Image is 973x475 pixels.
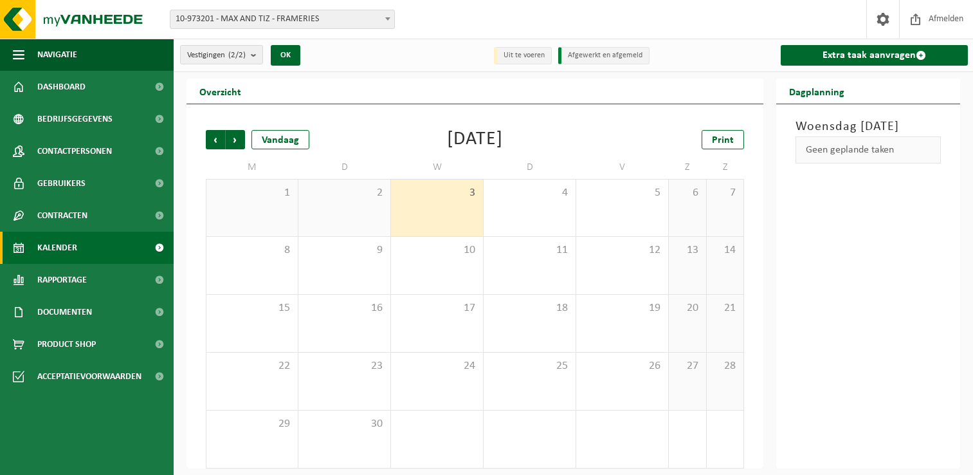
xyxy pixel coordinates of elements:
li: Afgewerkt en afgemeld [558,47,650,64]
span: 18 [490,301,569,315]
td: M [206,156,298,179]
td: V [576,156,669,179]
span: Print [712,135,734,145]
span: 14 [713,243,738,257]
span: Navigatie [37,39,77,71]
h3: Woensdag [DATE] [796,117,941,136]
button: OK [271,45,300,66]
li: Uit te voeren [494,47,552,64]
span: Volgende [226,130,245,149]
td: D [298,156,391,179]
span: 16 [305,301,384,315]
span: 20 [675,301,700,315]
span: 1 [213,186,291,200]
span: 24 [397,359,477,373]
span: 27 [675,359,700,373]
span: 11 [490,243,569,257]
span: Dashboard [37,71,86,103]
span: Acceptatievoorwaarden [37,360,141,393]
a: Print [702,130,744,149]
span: 6 [675,186,700,200]
span: Product Shop [37,328,96,360]
span: 26 [583,359,662,373]
span: 9 [305,243,384,257]
span: 4 [490,186,569,200]
span: 10 [397,243,477,257]
span: 19 [583,301,662,315]
span: Bedrijfsgegevens [37,103,113,135]
span: 13 [675,243,700,257]
div: [DATE] [447,130,503,149]
span: 8 [213,243,291,257]
span: 2 [305,186,384,200]
button: Vestigingen(2/2) [180,45,263,64]
span: 12 [583,243,662,257]
div: Geen geplande taken [796,136,941,163]
td: D [484,156,576,179]
a: Extra taak aanvragen [781,45,968,66]
span: Contactpersonen [37,135,112,167]
span: Kalender [37,232,77,264]
span: 3 [397,186,477,200]
td: Z [707,156,745,179]
span: 28 [713,359,738,373]
span: 23 [305,359,384,373]
h2: Overzicht [186,79,254,104]
count: (2/2) [228,51,246,59]
span: 21 [713,301,738,315]
h2: Dagplanning [776,79,857,104]
span: 17 [397,301,477,315]
span: 25 [490,359,569,373]
span: Gebruikers [37,167,86,200]
span: 10-973201 - MAX AND TIZ - FRAMERIES [170,10,394,28]
span: Vestigingen [187,46,246,65]
span: Rapportage [37,264,87,296]
span: 5 [583,186,662,200]
td: Z [669,156,707,179]
td: W [391,156,484,179]
span: 29 [213,417,291,431]
div: Vandaag [251,130,309,149]
span: 22 [213,359,291,373]
span: Contracten [37,200,87,232]
span: 10-973201 - MAX AND TIZ - FRAMERIES [170,10,395,29]
span: 30 [305,417,384,431]
span: Documenten [37,296,92,328]
span: 15 [213,301,291,315]
span: Vorige [206,130,225,149]
span: 7 [713,186,738,200]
